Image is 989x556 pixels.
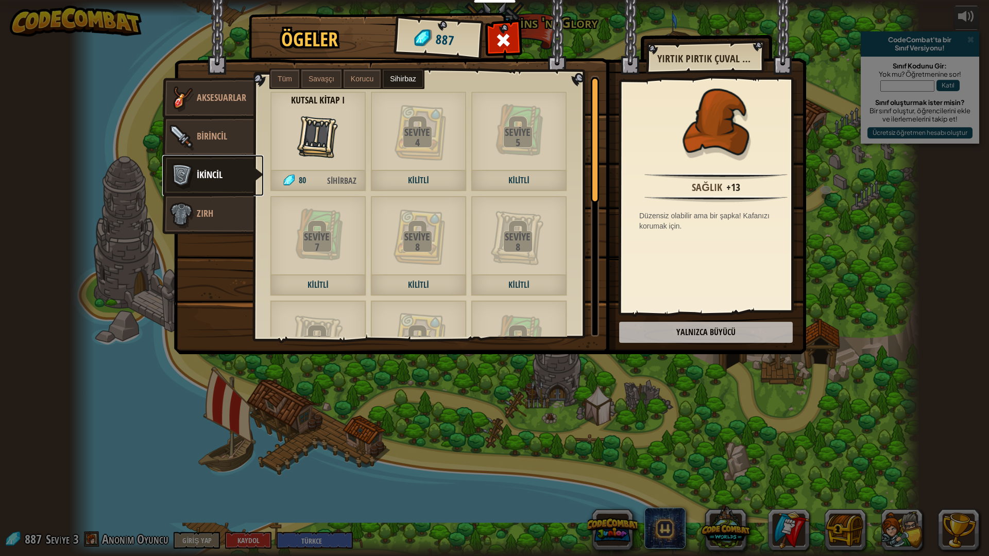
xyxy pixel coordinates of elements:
[390,75,416,83] span: Sihirbaz
[370,232,464,242] div: Seviye
[435,30,455,50] span: 887
[370,170,467,192] span: Kilitli
[471,127,565,137] div: Seviye
[309,75,334,83] span: Savaşçı
[283,175,295,186] img: gem.png
[351,75,373,83] span: Korucu
[491,313,548,370] img: portrait.png
[644,173,788,180] img: hr.png
[491,104,548,161] img: portrait.png
[166,83,197,114] img: item-icon-accessories.png
[197,207,213,220] span: Zırh
[299,175,306,186] span: 80
[370,242,464,252] div: 8
[491,208,548,265] img: portrait.png
[290,313,347,370] img: portrait.png
[644,196,788,202] img: hr.png
[390,313,447,370] img: portrait.png
[370,137,464,148] div: 4
[471,170,567,192] span: Kilitli
[166,121,197,152] img: item-icon-primary.png
[318,170,366,192] span: Sihirbaz
[197,130,227,143] span: Birincil
[471,336,565,346] div: Seviye
[270,336,364,346] div: Seviye
[370,275,467,296] span: Kilitli
[197,91,246,104] span: Aksesuarlar
[295,114,342,161] img: portrait.png
[370,336,464,346] div: Seviye
[390,104,447,161] img: portrait.png
[281,29,338,50] h1: Ögeler
[270,242,364,252] div: 7
[278,75,292,83] span: Tüm
[657,53,754,64] h2: Yırtık Pırtık Çuval Büyücü Şapkası
[692,180,722,195] div: Sağlık
[162,116,254,158] a: Birincil
[290,208,347,265] img: portrait.png
[471,242,565,252] div: 8
[197,168,223,181] span: İkincil
[270,275,366,296] span: Kilitli
[683,89,749,155] img: portrait.png
[162,155,264,196] a: İkincil
[471,275,567,296] span: Kilitli
[166,199,197,230] img: item-icon-armor.png
[471,137,565,148] div: 5
[162,78,254,119] a: Aksesuarlar
[471,232,565,242] div: Seviye
[726,180,740,195] div: +13
[166,160,197,191] img: item-icon-secondary.png
[162,194,254,235] a: Zırh
[270,95,366,106] strong: Kutsal Kitap I
[370,127,464,137] div: Seviye
[390,208,447,265] img: portrait.png
[639,211,798,231] div: Düzensiz olabilir ama bir şapka! Kafanızı korumak için.
[270,232,364,242] div: Seviye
